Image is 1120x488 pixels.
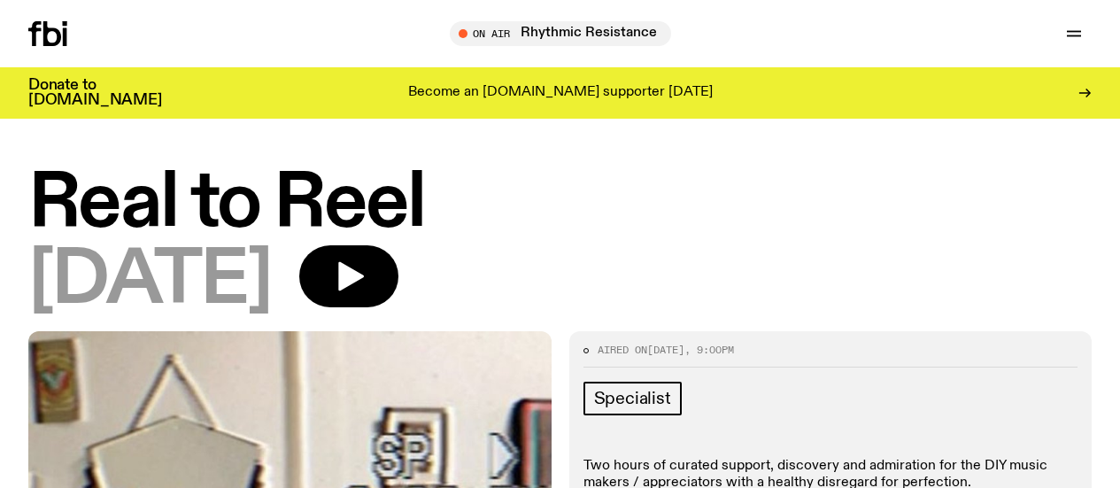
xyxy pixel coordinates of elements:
span: [DATE] [647,343,684,357]
h1: Real to Reel [28,168,1092,240]
p: Become an [DOMAIN_NAME] supporter [DATE] [408,85,713,101]
span: Specialist [594,389,671,408]
span: Aired on [598,343,647,357]
button: On AirRhythmic Resistance [450,21,671,46]
span: , 9:00pm [684,343,734,357]
span: [DATE] [28,245,271,317]
h3: Donate to [DOMAIN_NAME] [28,78,162,108]
a: Specialist [583,382,682,415]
